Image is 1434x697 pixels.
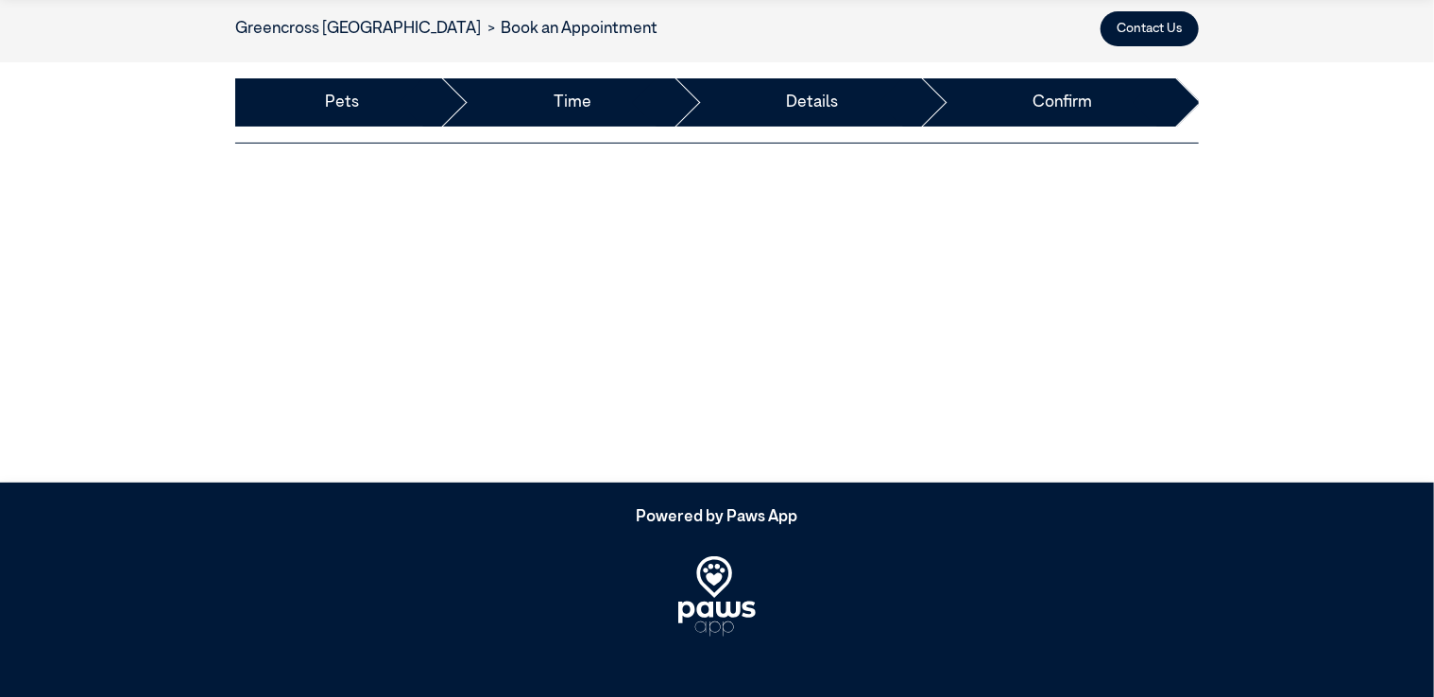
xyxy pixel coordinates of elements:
[481,17,658,42] li: Book an Appointment
[325,91,359,115] a: Pets
[235,17,658,42] nav: breadcrumb
[554,91,591,115] a: Time
[235,21,481,37] a: Greencross [GEOGRAPHIC_DATA]
[235,508,1199,527] h5: Powered by Paws App
[1033,91,1093,115] a: Confirm
[786,91,838,115] a: Details
[1101,11,1199,46] button: Contact Us
[678,556,756,637] img: PawsApp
